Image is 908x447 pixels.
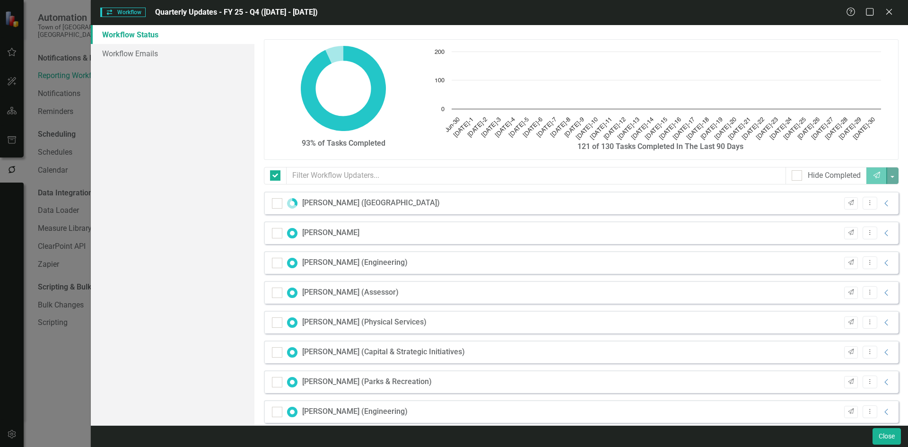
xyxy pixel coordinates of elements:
[430,47,891,141] div: Chart. Highcharts interactive chart.
[630,116,655,141] text: [DATE]-14
[536,116,558,139] text: [DATE]-7
[508,116,530,139] text: [DATE]-5
[824,116,849,141] text: [DATE]-28
[563,116,585,139] text: [DATE]-9
[796,116,821,141] text: [DATE]-26
[838,116,863,141] text: [DATE]-29
[589,116,613,140] text: [DATE]-11
[522,116,544,139] text: [DATE]-6
[741,116,766,141] text: [DATE]-22
[713,116,738,141] text: [DATE]-20
[699,116,724,141] text: [DATE]-19
[435,78,445,84] text: 100
[466,116,489,139] text: [DATE]-2
[302,287,399,298] div: [PERSON_NAME] (Assessor)
[302,139,385,148] strong: 93% of Tasks Completed
[672,116,697,141] text: [DATE]-17
[91,25,254,44] a: Workflow Status
[302,257,408,268] div: [PERSON_NAME] (Engineering)
[616,116,641,141] text: [DATE]-13
[286,167,786,184] input: Filter Workflow Updaters...
[444,116,461,133] text: Jun-30
[100,8,146,17] span: Workflow
[302,228,359,238] div: [PERSON_NAME]
[873,428,901,445] button: Close
[755,116,779,141] text: [DATE]-23
[435,49,445,55] text: 200
[550,116,572,139] text: [DATE]-8
[811,116,835,141] text: [DATE]-27
[302,317,427,328] div: [PERSON_NAME] (Physical Services)
[852,116,876,141] text: [DATE]-30
[430,47,886,141] svg: Interactive chart
[441,106,445,113] text: 0
[727,116,752,141] text: [DATE]-21
[302,377,432,387] div: [PERSON_NAME] (Parks & Recreation)
[602,116,627,141] text: [DATE]-12
[686,116,710,141] text: [DATE]-18
[577,142,743,151] strong: 121 of 130 Tasks Completed In The Last 90 Days
[155,8,318,17] span: Quarterly Updates - FY 25 - Q4 ([DATE] - [DATE])
[453,116,475,139] text: [DATE]-1
[769,116,794,141] text: [DATE]-24
[302,198,440,209] div: [PERSON_NAME] ([GEOGRAPHIC_DATA])
[494,116,516,139] text: [DATE]-4
[808,170,861,181] div: Hide Completed
[575,116,600,141] text: [DATE]-10
[302,347,465,358] div: [PERSON_NAME] (Capital & Strategic Initiatives)
[783,116,807,141] text: [DATE]-25
[480,116,502,139] text: [DATE]-3
[302,406,408,417] div: [PERSON_NAME] (Engineering)
[658,116,682,141] text: [DATE]-16
[91,44,254,63] a: Workflow Emails
[644,116,669,141] text: [DATE]-15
